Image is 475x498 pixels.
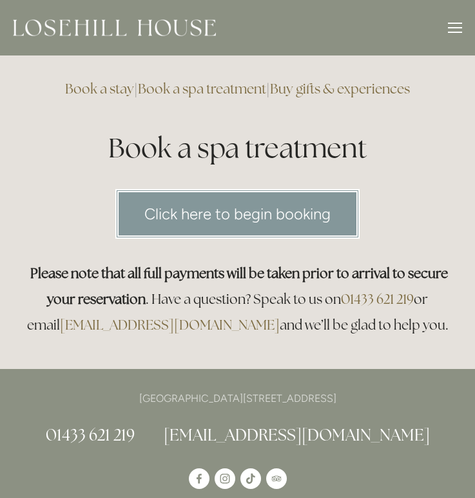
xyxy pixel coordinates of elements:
h3: | | [21,76,454,102]
a: Instagram [215,468,235,489]
a: Buy gifts & experiences [270,80,410,97]
a: 01433 621 219 [341,290,414,308]
strong: Please note that all full payments will be taken prior to arrival to secure your reservation [30,264,451,308]
h1: Book a spa treatment [21,129,454,167]
p: [GEOGRAPHIC_DATA][STREET_ADDRESS] [21,390,454,407]
a: [EMAIL_ADDRESS][DOMAIN_NAME] [60,316,280,334]
h3: . Have a question? Speak to us on or email and we’ll be glad to help you. [21,261,454,338]
img: Losehill House [13,19,216,36]
a: Book a stay [65,80,134,97]
a: TikTok [240,468,261,489]
a: 01433 621 219 [46,424,135,445]
a: TripAdvisor [266,468,287,489]
a: Losehill House Hotel & Spa [189,468,209,489]
a: [EMAIL_ADDRESS][DOMAIN_NAME] [164,424,430,445]
a: Book a spa treatment [138,80,266,97]
a: Click here to begin booking [115,189,360,239]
